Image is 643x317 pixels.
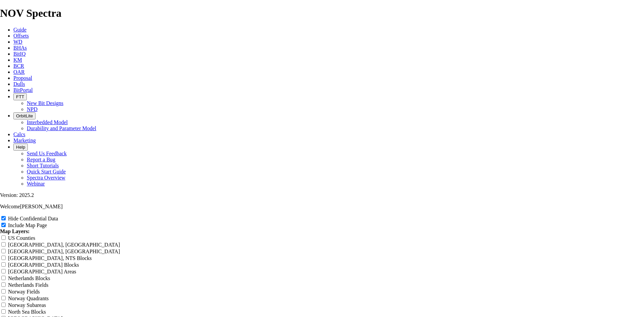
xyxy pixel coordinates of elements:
a: Webinar [27,181,45,187]
label: Netherlands Fields [8,282,48,288]
label: [GEOGRAPHIC_DATA], [GEOGRAPHIC_DATA] [8,249,120,254]
button: OrbitLite [13,112,35,119]
a: NPD [27,106,38,112]
a: Marketing [13,138,36,143]
a: Calcs [13,131,25,137]
a: Short Tutorials [27,163,59,168]
label: Netherlands Blocks [8,275,50,281]
a: BHAs [13,45,27,51]
a: OAR [13,69,25,75]
label: [GEOGRAPHIC_DATA], [GEOGRAPHIC_DATA] [8,242,120,248]
a: BitIQ [13,51,25,57]
label: Norway Subareas [8,302,46,308]
label: US Counties [8,235,35,241]
a: Send Us Feedback [27,151,67,156]
label: Include Map Page [8,222,47,228]
a: Quick Start Guide [27,169,66,174]
span: OrbitLite [16,113,33,118]
a: BCR [13,63,24,69]
label: [GEOGRAPHIC_DATA], NTS Blocks [8,255,92,261]
a: Durability and Parameter Model [27,125,96,131]
span: Help [16,145,25,150]
a: New Bit Designs [27,100,63,106]
a: KM [13,57,22,63]
button: Help [13,144,28,151]
span: FTT [16,94,24,99]
button: FTT [13,93,27,100]
label: North Sea Blocks [8,309,46,315]
a: WD [13,39,22,45]
a: Report a Bug [27,157,55,162]
span: [PERSON_NAME] [20,204,63,209]
label: Norway Quadrants [8,296,49,301]
label: Norway Fields [8,289,40,295]
a: BitPortal [13,87,33,93]
a: Dulls [13,81,25,87]
label: [GEOGRAPHIC_DATA] Areas [8,269,76,274]
a: Spectra Overview [27,175,65,180]
a: Proposal [13,75,32,81]
a: Guide [13,27,26,33]
label: Hide Confidential Data [8,216,58,221]
a: Interbedded Model [27,119,68,125]
label: [GEOGRAPHIC_DATA] Blocks [8,262,79,268]
a: Offsets [13,33,29,39]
